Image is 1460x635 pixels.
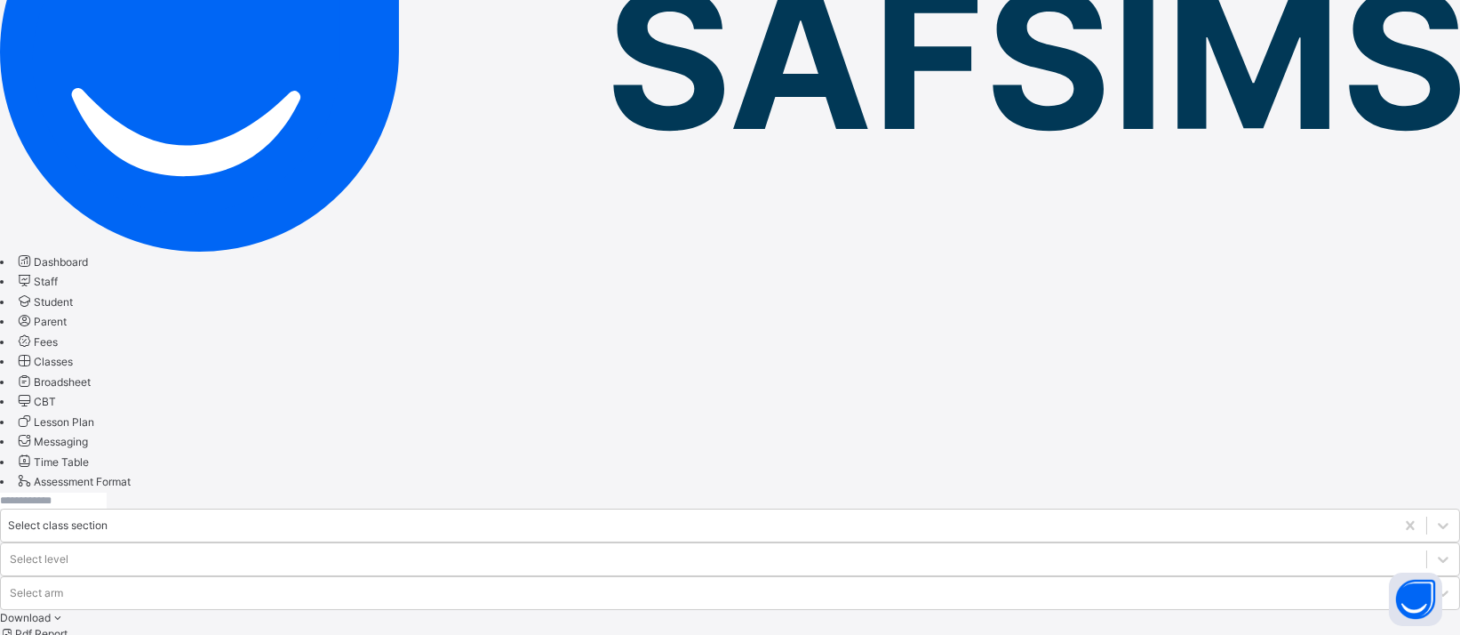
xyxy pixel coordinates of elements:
[34,435,88,448] span: Messaging
[8,518,108,534] div: Select class section
[15,275,58,288] a: Staff
[15,335,58,349] a: Fees
[15,435,88,448] a: Messaging
[15,475,131,488] a: Assessment Format
[15,295,73,309] a: Student
[34,475,131,488] span: Assessment Format
[15,375,91,389] a: Broadsheet
[34,275,58,288] span: Staff
[34,255,88,269] span: Dashboard
[34,295,73,309] span: Student
[34,315,67,328] span: Parent
[15,455,89,469] a: Time Table
[15,355,73,368] a: Classes
[10,551,68,567] div: Select level
[15,255,88,269] a: Dashboard
[1389,573,1442,626] button: Open asap
[34,395,56,408] span: CBT
[34,375,91,389] span: Broadsheet
[34,455,89,469] span: Time Table
[10,585,63,601] div: Select arm
[34,355,73,368] span: Classes
[15,395,56,408] a: CBT
[15,415,94,429] a: Lesson Plan
[34,335,58,349] span: Fees
[15,315,67,328] a: Parent
[34,415,94,429] span: Lesson Plan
